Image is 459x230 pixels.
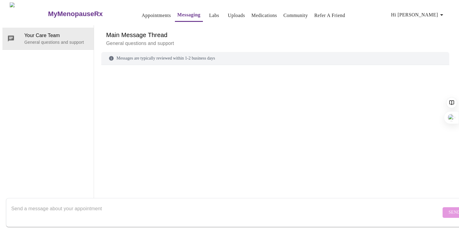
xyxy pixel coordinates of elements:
[391,11,445,19] span: Hi [PERSON_NAME]
[106,30,444,40] h6: Main Message Thread
[314,11,345,20] a: Refer a Friend
[10,2,47,25] img: MyMenopauseRx Logo
[281,9,311,22] button: Community
[249,9,280,22] button: Medications
[389,9,448,21] button: Hi [PERSON_NAME]
[177,11,200,19] a: Messaging
[24,39,89,45] p: General questions and support
[11,203,441,222] textarea: Send a message about your appointment
[106,40,444,47] p: General questions and support
[48,10,103,18] h3: MyMenopauseRx
[204,9,224,22] button: Labs
[312,9,348,22] button: Refer a Friend
[139,9,173,22] button: Appointments
[252,11,277,20] a: Medications
[209,11,219,20] a: Labs
[2,28,94,50] div: Your Care TeamGeneral questions and support
[101,52,449,65] div: Messages are typically reviewed within 1-2 business days
[24,32,89,39] span: Your Care Team
[228,11,245,20] a: Uploads
[283,11,308,20] a: Community
[47,3,127,25] a: MyMenopauseRx
[142,11,171,20] a: Appointments
[175,9,203,22] button: Messaging
[225,9,248,22] button: Uploads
